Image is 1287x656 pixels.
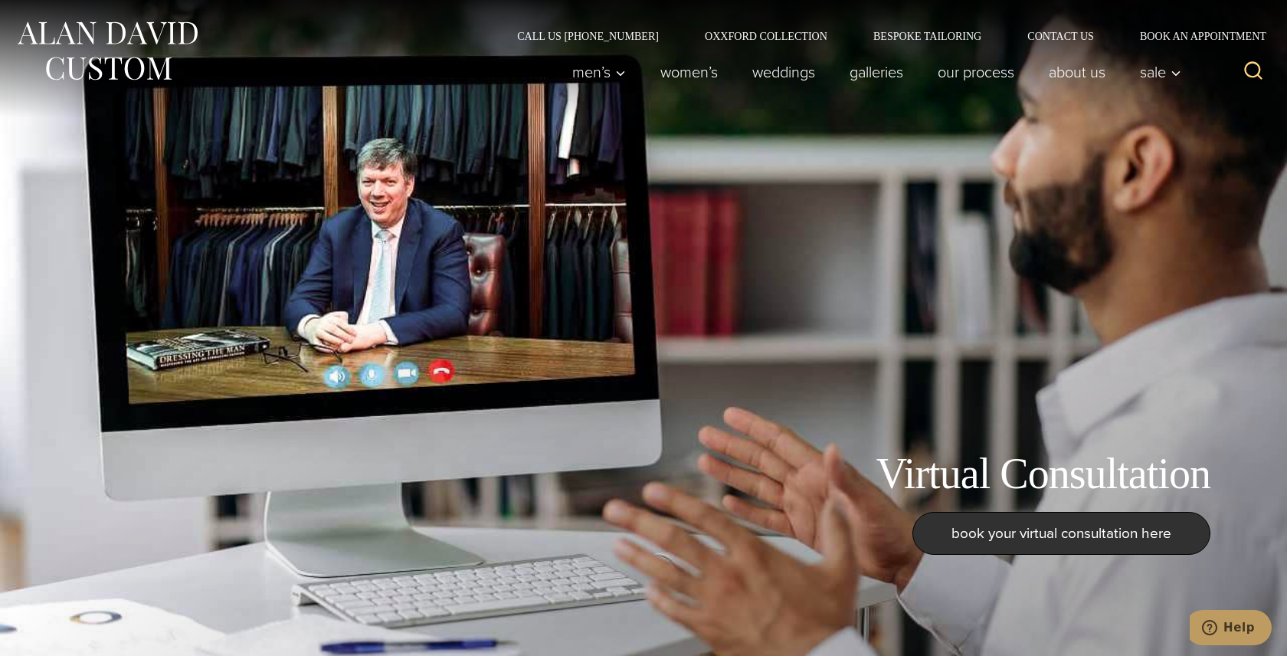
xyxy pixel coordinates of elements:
[876,448,1210,500] h1: Virtual Consultation
[555,57,1190,87] nav: Primary Navigation
[643,57,735,87] a: Women’s
[555,57,643,87] button: Men’s sub menu toggle
[15,17,199,85] img: Alan David Custom
[1004,31,1117,41] a: Contact Us
[1123,57,1190,87] button: Sale sub menu toggle
[1032,57,1123,87] a: About Us
[494,31,682,41] a: Call Us [PHONE_NUMBER]
[912,512,1210,555] a: book your virtual consultation here
[682,31,850,41] a: Oxxford Collection
[1190,610,1272,648] iframe: Opens a widget where you can chat to one of our agents
[1235,54,1272,90] button: View Search Form
[735,57,833,87] a: weddings
[1117,31,1272,41] a: Book an Appointment
[833,57,921,87] a: Galleries
[921,57,1032,87] a: Our Process
[951,522,1171,544] span: book your virtual consultation here
[850,31,1004,41] a: Bespoke Tailoring
[494,31,1272,41] nav: Secondary Navigation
